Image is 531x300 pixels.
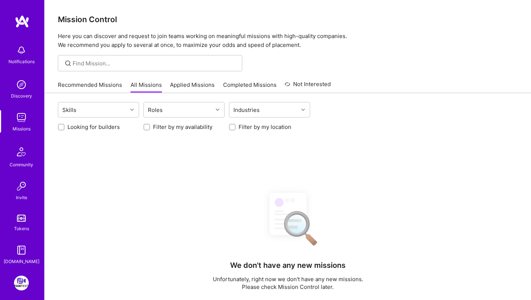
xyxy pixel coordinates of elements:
div: Industries [232,105,261,115]
div: Discovery [11,92,32,100]
img: tokens [17,215,26,222]
input: Find Mission... [73,59,237,67]
img: Community [13,143,30,161]
i: icon Chevron [301,108,305,112]
div: [DOMAIN_NAME] [4,258,39,265]
label: Looking for builders [67,123,120,131]
a: Not Interested [285,80,331,93]
img: discovery [14,77,29,92]
div: Roles [146,105,164,115]
a: Recommended Missions [58,81,122,93]
label: Filter by my availability [153,123,212,131]
label: Filter by my location [239,123,291,131]
h3: Mission Control [58,15,518,24]
img: guide book [14,243,29,258]
img: FanFest: Media Engagement Platform [14,276,29,290]
div: Invite [16,194,27,201]
i: icon Chevron [216,108,219,112]
img: teamwork [14,110,29,125]
a: All Missions [131,81,162,93]
p: Unfortunately, right now we don't have any new missions. [213,275,363,283]
img: Invite [14,179,29,194]
a: Applied Missions [170,81,215,93]
div: Community [10,161,33,168]
img: No Results [257,186,319,251]
p: Please check Mission Control later. [213,283,363,291]
div: Notifications [8,58,35,65]
i: icon Chevron [130,108,134,112]
i: icon SearchGrey [64,59,72,68]
h4: We don't have any new missions [230,261,346,270]
div: Missions [13,125,31,133]
img: logo [15,15,29,28]
a: FanFest: Media Engagement Platform [12,276,31,290]
p: Here you can discover and request to join teams working on meaningful missions with high-quality ... [58,32,518,50]
a: Completed Missions [223,81,277,93]
div: Skills [60,105,78,115]
div: Tokens [14,225,29,232]
img: bell [14,43,29,58]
